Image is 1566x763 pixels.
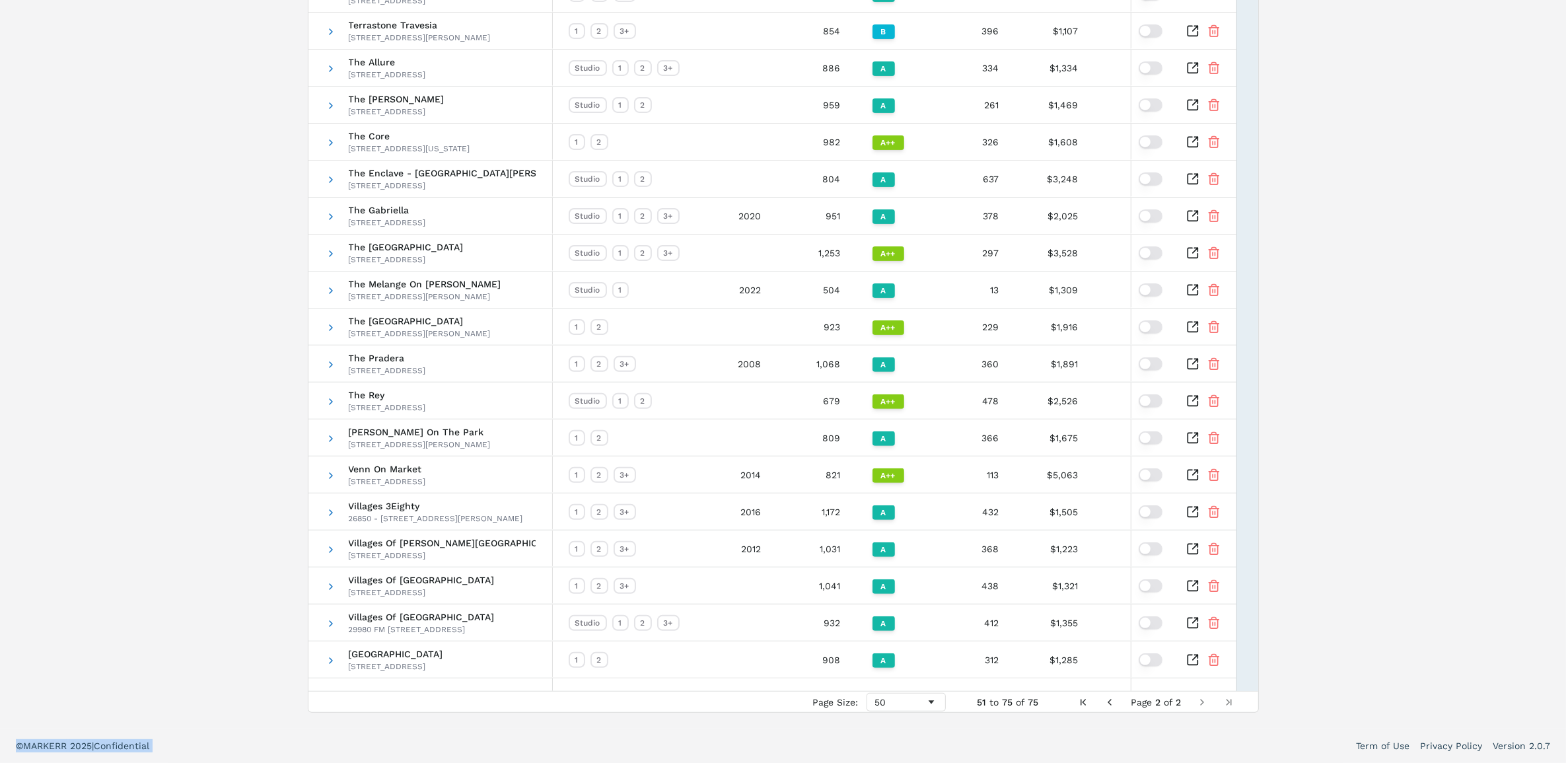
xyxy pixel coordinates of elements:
div: Studio [569,282,607,298]
div: [STREET_ADDRESS][PERSON_NAME] [349,32,491,43]
button: Remove Property From Portfolio [1207,98,1221,112]
div: $1.19 [1094,530,1187,567]
button: Remove Property From Portfolio [1207,505,1221,519]
span: The Allure [349,57,426,67]
span: 2 [1156,697,1161,708]
div: 1 [569,23,585,39]
span: of [1016,697,1025,708]
div: 2 [634,171,652,187]
div: $1,469 [1015,87,1094,123]
div: A [872,209,895,224]
div: 29980 FM [STREET_ADDRESS] [349,624,495,635]
div: 679 [777,382,857,419]
span: The [GEOGRAPHIC_DATA] [349,316,491,326]
div: 366 [936,419,1015,456]
div: 809 [777,419,857,456]
span: Villages Of [PERSON_NAME][GEOGRAPHIC_DATA] [349,538,536,548]
div: 1 [612,60,629,76]
span: 2 [1176,697,1182,708]
span: The Gabriella [349,205,426,215]
div: 2 [590,23,608,39]
span: Page [1131,697,1153,708]
div: 1 [612,393,629,409]
a: Inspect Comparable [1186,98,1199,112]
div: 3+ [657,615,680,631]
div: 3+ [614,467,636,483]
div: Studio [569,97,607,113]
div: [STREET_ADDRESS] [349,587,495,598]
a: Inspect Comparable [1186,579,1199,593]
div: 2 [590,319,608,335]
div: 3+ [657,208,680,224]
div: A++ [872,394,904,409]
div: 959 [777,87,857,123]
div: 923 [777,309,857,345]
span: 2025 | [70,741,94,751]
a: Term of Use [1356,739,1409,752]
div: 360 [936,345,1015,382]
div: $1,505 [1015,493,1094,530]
div: 3+ [614,578,636,594]
div: 1 [612,208,629,224]
div: 3+ [614,23,636,39]
div: Previous Page [1105,697,1116,708]
span: 75 [1028,697,1039,708]
div: A [872,579,895,594]
div: Studio [569,245,607,261]
div: 412 [936,604,1015,641]
span: The Enclave - [GEOGRAPHIC_DATA][PERSON_NAME] [349,168,536,178]
span: The Pradera [349,353,426,363]
div: $1,675 [1015,419,1094,456]
div: 3+ [657,245,680,261]
div: $2.13 [1094,198,1187,234]
div: A++ [872,246,904,261]
div: 378 [936,198,1015,234]
div: 1 [569,504,585,520]
a: Inspect Comparable [1186,24,1199,38]
a: Inspect Comparable [1186,468,1199,482]
div: 2 [590,541,608,557]
span: The [GEOGRAPHIC_DATA] [349,242,464,252]
div: 2 [634,97,652,113]
span: MARKERR [23,741,70,751]
div: A++ [872,468,904,483]
a: Inspect Comparable [1186,653,1199,667]
div: 1 [612,615,629,631]
span: 51 [978,697,987,708]
button: Remove Property From Portfolio [1207,24,1221,38]
div: 951 [777,198,857,234]
div: A [872,616,895,631]
a: Inspect Comparable [1186,172,1199,186]
div: 982 [777,124,857,160]
div: 2016 [685,493,777,530]
span: The Rey [349,390,426,400]
div: Studio [569,171,607,187]
div: 908 [777,641,857,678]
span: Villages 3Eighty [349,501,523,511]
div: A [872,283,895,298]
div: 2 [634,245,652,261]
span: Villages Of [GEOGRAPHIC_DATA] [349,575,495,585]
div: A [872,542,895,557]
div: 3+ [614,504,636,520]
div: 432 [936,493,1015,530]
div: A [872,431,895,446]
div: 886 [777,50,857,86]
div: B [872,24,895,39]
span: [GEOGRAPHIC_DATA] [349,649,443,659]
div: 1 [569,134,585,150]
div: Page Size: [813,697,859,708]
div: 2 [634,208,652,224]
div: $3,248 [1015,161,1094,197]
div: 2 [590,467,608,483]
button: Remove Property From Portfolio [1207,394,1221,408]
span: [PERSON_NAME] On The Park [349,427,491,437]
a: Inspect Comparable [1186,505,1199,519]
span: The [PERSON_NAME] [349,94,445,104]
div: 326 [936,124,1015,160]
div: $2.08 [1094,309,1187,345]
a: Privacy Policy [1420,739,1482,752]
a: Inspect Comparable [1186,246,1199,260]
div: 804 [777,161,857,197]
div: [STREET_ADDRESS] [349,69,426,80]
